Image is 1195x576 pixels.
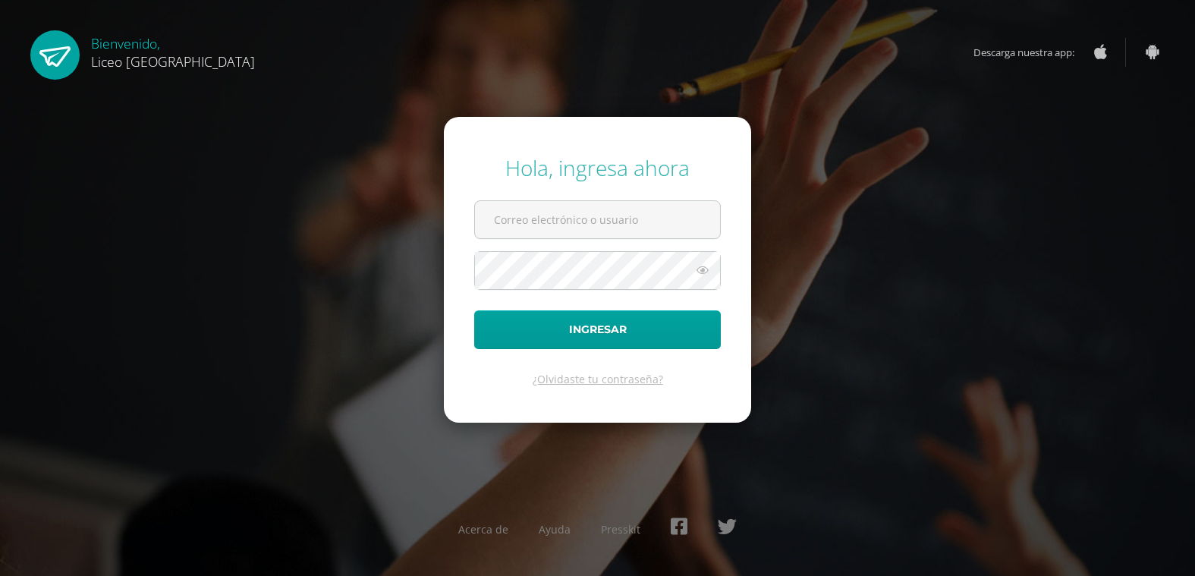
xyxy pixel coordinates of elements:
div: Bienvenido, [91,30,255,71]
a: Presskit [601,522,640,537]
a: Acerca de [458,522,508,537]
span: Descarga nuestra app: [973,38,1090,67]
input: Correo electrónico o usuario [475,201,720,238]
span: Liceo [GEOGRAPHIC_DATA] [91,52,255,71]
div: Hola, ingresa ahora [474,153,721,182]
a: Ayuda [539,522,571,537]
a: ¿Olvidaste tu contraseña? [533,372,663,386]
button: Ingresar [474,310,721,349]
